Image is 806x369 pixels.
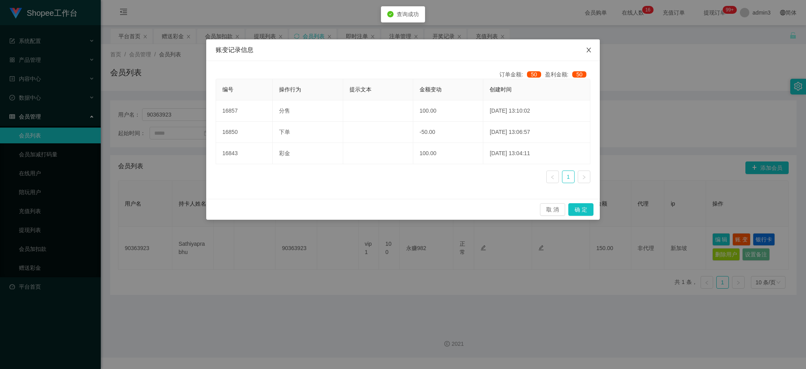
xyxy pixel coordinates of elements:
td: 分售 [273,100,343,122]
li: 上一页 [546,171,559,183]
div: 盈利金额: [545,70,590,79]
span: 50 [527,71,541,78]
td: -50.00 [413,122,483,143]
button: Close [578,39,600,61]
div: 订单金额: [499,70,545,79]
span: 编号 [222,86,233,93]
td: [DATE] 13:10:02 [483,100,590,122]
i: 图标: close [586,47,592,53]
span: 查询成功 [397,11,419,17]
i: icon: check-circle [387,11,394,17]
span: 50 [572,71,586,78]
button: 取 消 [540,203,565,216]
a: 1 [562,171,574,183]
span: 创建时间 [490,86,512,93]
li: 1 [562,171,575,183]
i: 图标: right [582,175,586,180]
td: 100.00 [413,100,483,122]
span: 提示文本 [349,86,372,93]
i: 图标: left [550,175,555,180]
button: 确 定 [568,203,593,216]
span: 金额变动 [420,86,442,93]
td: [DATE] 13:04:11 [483,143,590,164]
td: [DATE] 13:06:57 [483,122,590,143]
td: 16850 [216,122,273,143]
td: 彩金 [273,143,343,164]
td: 16857 [216,100,273,122]
li: 下一页 [578,171,590,183]
div: 账变记录信息 [216,46,590,54]
td: 16843 [216,143,273,164]
td: 下单 [273,122,343,143]
span: 操作行为 [279,86,301,93]
td: 100.00 [413,143,483,164]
